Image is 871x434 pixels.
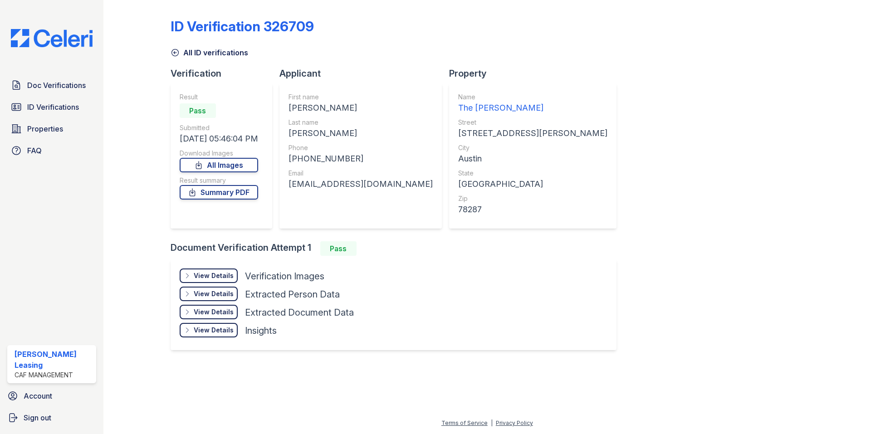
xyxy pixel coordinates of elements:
[4,29,100,47] img: CE_Logo_Blue-a8612792a0a2168367f1c8372b55b34899dd931a85d93a1a3d3e32e68fde9ad4.png
[458,178,607,190] div: [GEOGRAPHIC_DATA]
[458,194,607,203] div: Zip
[171,47,248,58] a: All ID verifications
[171,18,314,34] div: ID Verification 326709
[245,324,277,337] div: Insights
[180,123,258,132] div: Submitted
[245,288,340,301] div: Extracted Person Data
[194,307,234,317] div: View Details
[171,67,279,80] div: Verification
[180,158,258,172] a: All Images
[289,102,433,114] div: [PERSON_NAME]
[194,326,234,335] div: View Details
[320,241,357,256] div: Pass
[171,241,624,256] div: Document Verification Attempt 1
[289,127,433,140] div: [PERSON_NAME]
[496,419,533,426] a: Privacy Policy
[289,118,433,127] div: Last name
[27,123,63,134] span: Properties
[491,419,493,426] div: |
[194,271,234,280] div: View Details
[458,169,607,178] div: State
[15,349,93,371] div: [PERSON_NAME] Leasing
[7,98,96,116] a: ID Verifications
[180,103,216,118] div: Pass
[289,93,433,102] div: First name
[458,203,607,216] div: 78287
[458,102,607,114] div: The [PERSON_NAME]
[24,412,51,423] span: Sign out
[289,178,433,190] div: [EMAIL_ADDRESS][DOMAIN_NAME]
[458,143,607,152] div: City
[458,127,607,140] div: [STREET_ADDRESS][PERSON_NAME]
[7,141,96,160] a: FAQ
[458,93,607,102] div: Name
[180,176,258,185] div: Result summary
[441,419,488,426] a: Terms of Service
[449,67,624,80] div: Property
[24,390,52,401] span: Account
[180,93,258,102] div: Result
[7,76,96,94] a: Doc Verifications
[458,152,607,165] div: Austin
[180,185,258,200] a: Summary PDF
[458,93,607,114] a: Name The [PERSON_NAME]
[27,145,42,156] span: FAQ
[245,306,354,319] div: Extracted Document Data
[4,387,100,405] a: Account
[245,270,324,283] div: Verification Images
[7,120,96,138] a: Properties
[289,143,433,152] div: Phone
[279,67,449,80] div: Applicant
[180,132,258,145] div: [DATE] 05:46:04 PM
[289,152,433,165] div: [PHONE_NUMBER]
[289,169,433,178] div: Email
[194,289,234,298] div: View Details
[27,80,86,91] span: Doc Verifications
[180,149,258,158] div: Download Images
[27,102,79,112] span: ID Verifications
[4,409,100,427] a: Sign out
[458,118,607,127] div: Street
[15,371,93,380] div: CAF Management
